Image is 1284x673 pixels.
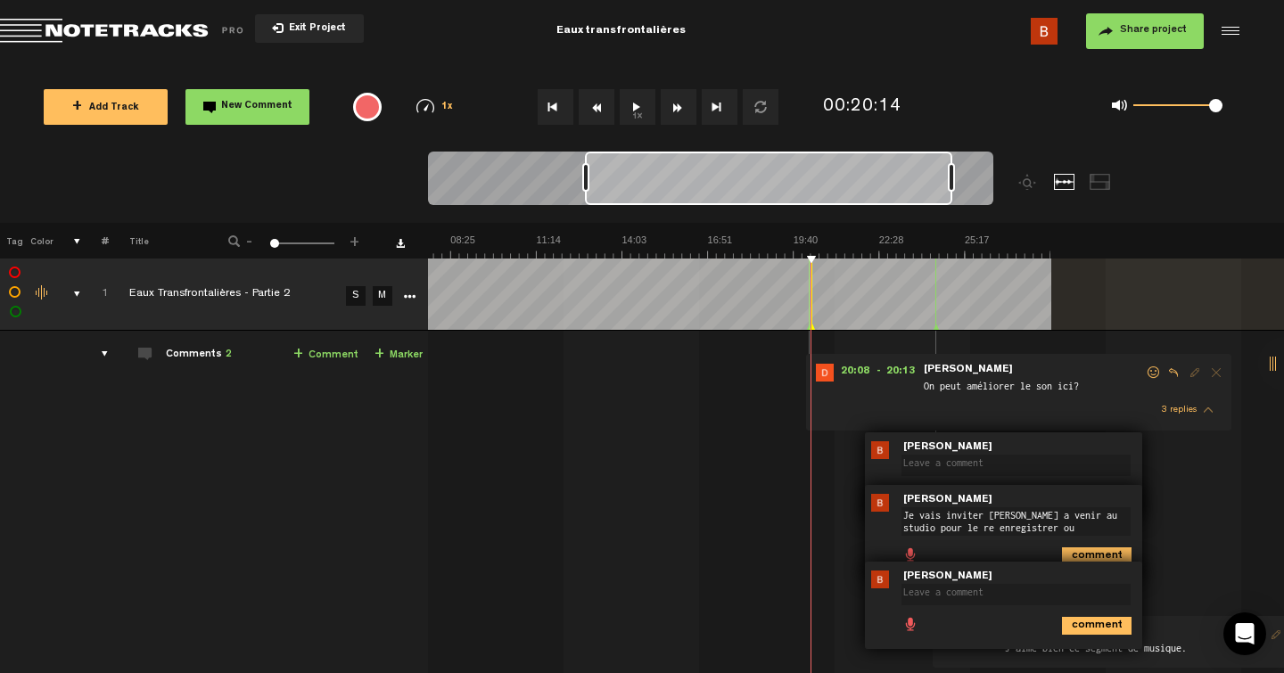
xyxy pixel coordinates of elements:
[1206,366,1227,379] span: Delete comment
[834,364,877,382] span: 20:08
[1162,406,1197,414] span: 3 replies
[193,234,1050,259] img: ruler
[702,89,737,125] button: Go to end
[255,14,364,43] button: Exit Project
[81,259,109,331] td: Click to change the order number 1
[1062,617,1076,631] span: comment
[538,89,573,125] button: Go to beginning
[44,89,168,125] button: +Add Track
[1062,547,1132,565] i: comment
[901,494,994,506] span: [PERSON_NAME]
[221,102,292,111] span: New Comment
[243,234,257,244] span: -
[56,285,84,303] div: comments, stamps & drawings
[72,103,139,113] span: Add Track
[293,345,358,365] a: Comment
[129,286,361,304] div: Click to edit the title
[53,259,81,331] td: comments, stamps & drawings
[374,348,384,362] span: +
[661,89,696,125] button: Fast Forward
[81,223,109,259] th: #
[416,99,434,113] img: speedometer.svg
[1204,404,1213,416] span: thread
[185,89,309,125] button: New Comment
[395,99,475,114] div: 1x
[27,223,53,259] th: Color
[293,348,303,362] span: +
[29,285,56,301] div: Change the color of the waveform
[348,234,362,244] span: +
[1062,547,1076,562] span: comment
[1086,13,1204,49] button: Share project
[373,286,392,306] a: M
[901,441,994,454] span: [PERSON_NAME]
[27,259,53,331] td: Change the color of the waveform
[816,364,834,382] img: ACg8ocKsSqwEH-CUJzs8eMD2qo5CU_PaXcxQyBKLzJERB0xYaRYu-w=s96-c
[743,89,778,125] button: Loop
[109,223,204,259] th: Title
[1031,18,1058,45] img: ACg8ocI4VvrxwKjiCJLrmHPT4aOUnZ60Dahjxn_rAXPgnC0s0O4TQg=s96-c
[400,287,417,303] a: More
[72,100,82,114] span: +
[922,378,1145,398] span: On peut améliorer le son ici?
[871,441,889,459] img: ACg8ocI4VvrxwKjiCJLrmHPT4aOUnZ60Dahjxn_rAXPgnC0s0O4TQg=s96-c
[901,570,994,583] span: [PERSON_NAME]
[109,259,341,331] td: Click to edit the title Eaux Transfrontalières - Partie 2
[823,94,901,120] div: 00:20:14
[226,349,232,360] span: 2
[1003,640,1226,660] span: J'aime bien ce segment de musique.
[84,345,111,363] div: comments
[1163,366,1184,379] span: Reply to comment
[877,364,922,382] span: - 20:13
[374,345,423,365] a: Marker
[579,89,614,125] button: Rewind
[1184,366,1206,379] span: Edit comment
[922,364,1015,376] span: [PERSON_NAME]
[353,93,382,121] div: {{ tooltip_message }}
[396,239,405,248] a: Download comments
[871,494,889,512] img: ACg8ocI4VvrxwKjiCJLrmHPT4aOUnZ60Dahjxn_rAXPgnC0s0O4TQg=s96-c
[1062,617,1132,635] i: comment
[1223,612,1266,655] div: Open Intercom Messenger
[166,348,232,363] div: Comments
[1120,25,1187,36] span: Share project
[346,286,366,306] a: S
[84,286,111,303] div: Click to change the order number
[441,103,454,112] span: 1x
[284,24,346,34] span: Exit Project
[620,89,655,125] button: 1x
[871,570,889,588] img: ACg8ocI4VvrxwKjiCJLrmHPT4aOUnZ60Dahjxn_rAXPgnC0s0O4TQg=s96-c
